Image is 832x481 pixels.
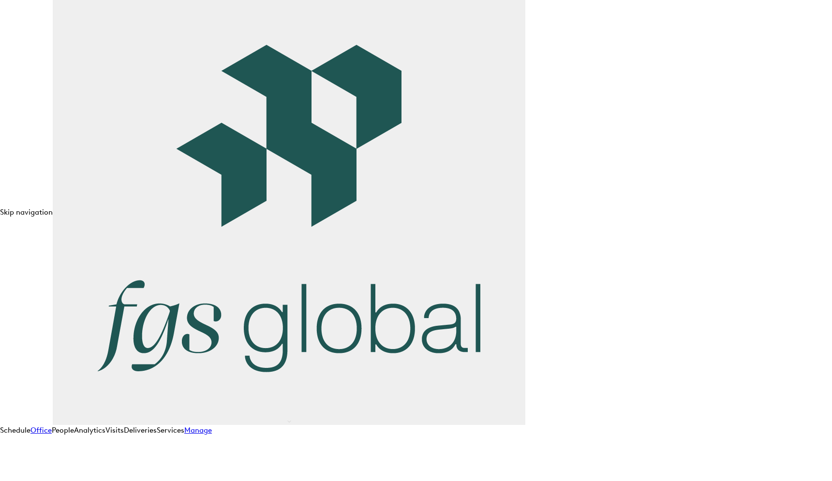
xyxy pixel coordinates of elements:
[74,426,105,435] a: Analytics
[124,426,157,435] a: Deliveries
[52,426,74,435] a: People
[184,426,212,435] a: Manage
[30,426,52,435] a: Office
[105,426,124,435] a: Visits
[157,426,184,435] a: Services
